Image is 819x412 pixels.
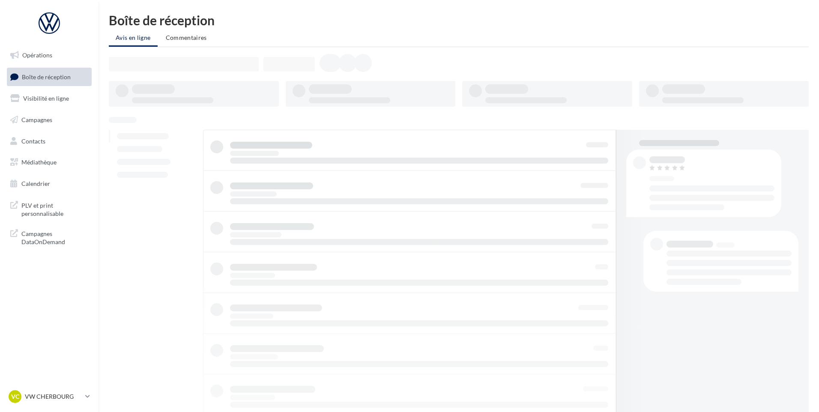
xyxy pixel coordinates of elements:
[21,116,52,123] span: Campagnes
[5,90,93,107] a: Visibilité en ligne
[25,392,82,401] p: VW CHERBOURG
[5,224,93,250] a: Campagnes DataOnDemand
[109,14,809,27] div: Boîte de réception
[5,132,93,150] a: Contacts
[21,228,88,246] span: Campagnes DataOnDemand
[22,73,71,80] span: Boîte de réception
[22,51,52,59] span: Opérations
[5,175,93,193] a: Calendrier
[5,153,93,171] a: Médiathèque
[5,46,93,64] a: Opérations
[21,200,88,218] span: PLV et print personnalisable
[5,68,93,86] a: Boîte de réception
[21,158,57,166] span: Médiathèque
[5,111,93,129] a: Campagnes
[7,388,92,405] a: VC VW CHERBOURG
[166,34,207,41] span: Commentaires
[21,137,45,144] span: Contacts
[5,196,93,221] a: PLV et print personnalisable
[11,392,19,401] span: VC
[23,95,69,102] span: Visibilité en ligne
[21,180,50,187] span: Calendrier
